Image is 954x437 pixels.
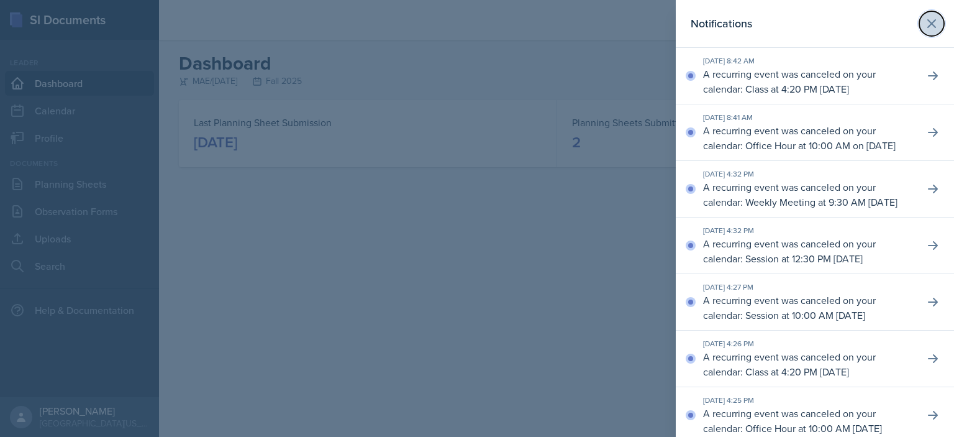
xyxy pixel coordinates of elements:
[703,123,914,153] p: A recurring event was canceled on your calendar: Office Hour at 10:00 AM on [DATE]
[703,349,914,379] p: A recurring event was canceled on your calendar: Class at 4:20 PM [DATE]
[703,293,914,323] p: A recurring event was canceled on your calendar: Session at 10:00 AM [DATE]
[703,225,914,236] div: [DATE] 4:32 PM
[703,180,914,209] p: A recurring event was canceled on your calendar: Weekly Meeting at 9:30 AM [DATE]
[703,67,914,96] p: A recurring event was canceled on your calendar: Class at 4:20 PM [DATE]
[703,236,914,266] p: A recurring event was canceled on your calendar: Session at 12:30 PM [DATE]
[703,282,914,293] div: [DATE] 4:27 PM
[703,338,914,349] div: [DATE] 4:26 PM
[703,395,914,406] div: [DATE] 4:25 PM
[703,168,914,180] div: [DATE] 4:32 PM
[691,15,752,32] h2: Notifications
[703,406,914,436] p: A recurring event was canceled on your calendar: Office Hour at 10:00 AM [DATE]
[703,55,914,67] div: [DATE] 8:42 AM
[703,112,914,123] div: [DATE] 8:41 AM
